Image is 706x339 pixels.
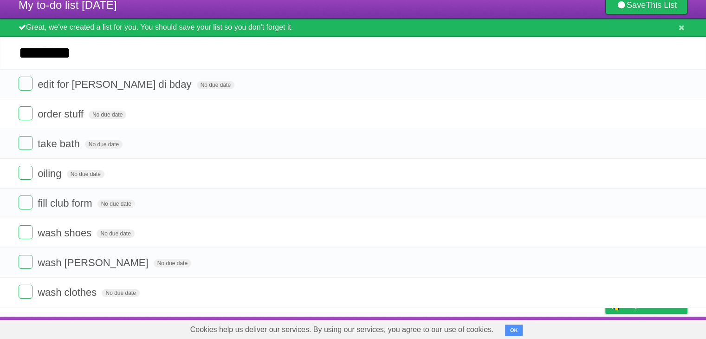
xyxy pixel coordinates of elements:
a: Privacy [593,319,617,337]
span: No due date [85,140,123,149]
span: order stuff [38,108,86,120]
label: Done [19,106,32,120]
span: Cookies help us deliver our services. By using our services, you agree to our use of cookies. [181,320,503,339]
button: OK [505,325,523,336]
label: Done [19,136,32,150]
label: Done [19,196,32,209]
a: Terms [562,319,582,337]
span: edit for [PERSON_NAME] di bday [38,78,194,90]
span: fill club form [38,197,94,209]
label: Done [19,255,32,269]
label: Done [19,77,32,91]
a: Suggest a feature [629,319,687,337]
span: No due date [97,229,134,238]
span: No due date [89,111,126,119]
span: wash [PERSON_NAME] [38,257,150,268]
span: take bath [38,138,82,150]
span: No due date [154,259,191,267]
span: No due date [197,81,234,89]
label: Done [19,166,32,180]
b: This List [646,0,677,10]
span: No due date [67,170,104,178]
span: oiling [38,168,64,179]
span: wash shoes [38,227,94,239]
span: Buy me a coffee [625,297,683,313]
label: Done [19,225,32,239]
a: Developers [512,319,550,337]
label: Done [19,285,32,299]
a: About [482,319,501,337]
span: No due date [102,289,139,297]
span: No due date [97,200,135,208]
span: wash clothes [38,287,99,298]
